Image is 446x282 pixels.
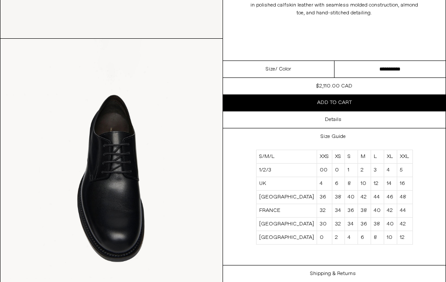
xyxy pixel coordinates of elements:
td: XL [384,150,397,163]
td: 1/2/3 [256,163,317,177]
td: 36 [358,217,371,231]
td: 12 [397,231,412,244]
td: UK [256,177,317,190]
td: M [358,150,371,163]
td: 8 [371,231,384,244]
td: [GEOGRAPHIC_DATA] [256,231,317,244]
td: L [371,150,384,163]
td: XXL [397,150,412,163]
td: 38 [371,217,384,231]
span: / Color [275,65,291,73]
td: XS [332,150,345,163]
td: 38 [332,190,345,204]
h3: Details [325,117,341,123]
td: 6 [332,177,345,190]
td: 3 [371,163,384,177]
td: 42 [358,190,371,204]
td: 10 [384,231,397,244]
td: 40 [371,204,384,217]
td: 0 [317,231,332,244]
td: 32 [317,204,332,217]
td: 40 [384,217,397,231]
td: 38 [358,204,371,217]
td: S/M/L [256,150,317,163]
td: [GEOGRAPHIC_DATA] [256,217,317,231]
td: [GEOGRAPHIC_DATA] [256,190,317,204]
span: Add to cart [317,99,352,106]
h3: Size Guide [321,134,346,140]
td: 40 [345,190,358,204]
td: XXS [317,150,332,163]
td: 8 [345,177,358,190]
td: 30 [317,217,332,231]
td: 44 [371,190,384,204]
td: 0 [332,163,345,177]
td: 12 [371,177,384,190]
td: 34 [332,204,345,217]
td: S [345,150,358,163]
td: 4 [317,177,332,190]
h3: Shipping & Returns [310,271,356,277]
td: 32 [332,217,345,231]
td: 6 [358,231,371,244]
div: $2,110.00 CAD [316,82,352,90]
td: FRANCE [256,204,317,217]
td: 2 [332,231,345,244]
td: 14 [384,177,397,190]
td: 44 [397,204,412,217]
td: 42 [397,217,412,231]
td: 36 [317,190,332,204]
td: 42 [384,204,397,217]
td: 4 [384,163,397,177]
td: 48 [397,190,412,204]
td: 00 [317,163,332,177]
td: 46 [384,190,397,204]
button: Add to cart [223,94,446,111]
td: 4 [345,231,358,244]
td: 36 [345,204,358,217]
td: 5 [397,163,412,177]
td: 16 [397,177,412,190]
td: 2 [358,163,371,177]
td: 10 [358,177,371,190]
span: Size [266,65,275,73]
td: 1 [345,163,358,177]
td: 34 [345,217,358,231]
